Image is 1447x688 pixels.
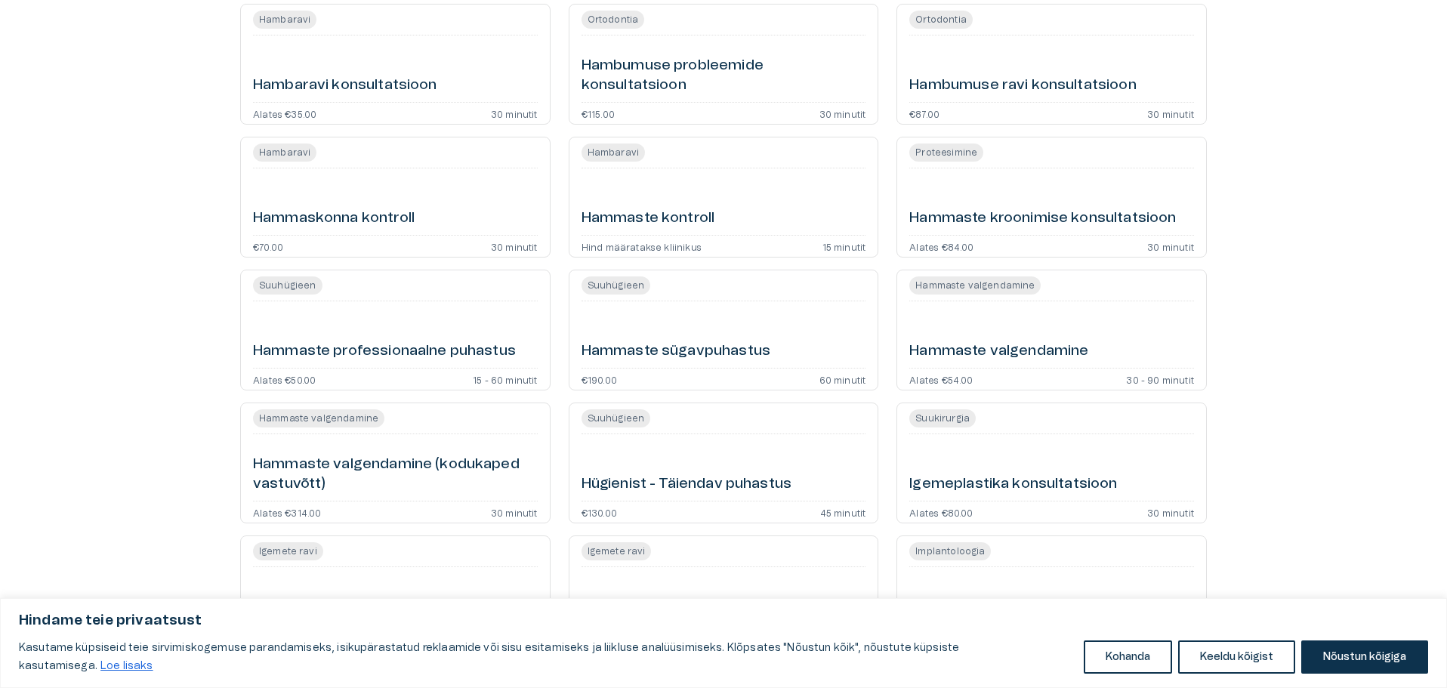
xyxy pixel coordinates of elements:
[909,508,973,517] p: Alates €80.00
[253,143,316,162] span: Hambaravi
[582,542,652,560] span: Igemete ravi
[240,270,551,390] a: Open service booking details
[77,12,100,24] span: Help
[569,137,879,258] a: Open service booking details
[1147,109,1194,118] p: 30 minutit
[896,137,1207,258] a: Open service booking details
[582,11,645,29] span: Ortodontia
[240,535,551,656] a: Open service booking details
[491,242,538,251] p: 30 minutit
[253,409,384,427] span: Hammaste valgendamine
[473,375,538,384] p: 15 - 60 minutit
[909,11,973,29] span: Ortodontia
[240,137,551,258] a: Open service booking details
[253,542,323,560] span: Igemete ravi
[896,4,1207,125] a: Open service booking details
[253,76,437,96] h6: Hambaravi konsultatsioon
[253,109,316,118] p: Alates €35.00
[1147,242,1194,251] p: 30 minutit
[909,242,973,251] p: Alates €84.00
[909,208,1176,229] h6: Hammaste kroonimise konsultatsioon
[582,276,651,295] span: Suuhügieen
[582,56,866,96] h6: Hambumuse probleemide konsultatsioon
[909,143,983,162] span: Proteesimine
[909,341,1088,362] h6: Hammaste valgendamine
[909,76,1136,96] h6: Hambumuse ravi konsultatsioon
[819,375,866,384] p: 60 minutit
[240,403,551,523] a: Open service booking details
[1147,508,1194,517] p: 30 minutit
[582,143,645,162] span: Hambaravi
[896,270,1207,390] a: Open service booking details
[253,208,415,229] h6: Hammaskonna kontroll
[582,375,617,384] p: €190.00
[253,455,538,495] h6: Hammaste valgendamine (kodukaped vastuvõtt)
[19,612,1428,630] p: Hindame teie privaatsust
[1084,640,1172,674] button: Kohanda
[582,208,715,229] h6: Hammaste kontroll
[909,409,976,427] span: Suukirurgia
[1126,375,1194,384] p: 30 - 90 minutit
[909,375,973,384] p: Alates €54.00
[582,242,702,251] p: Hind määratakse kliinikus
[822,242,866,251] p: 15 minutit
[819,109,866,118] p: 30 minutit
[100,660,154,672] a: Loe lisaks
[896,403,1207,523] a: Open service booking details
[19,639,1072,675] p: Kasutame küpsiseid teie sirvimiskogemuse parandamiseks, isikupärastatud reklaamide või sisu esita...
[582,341,770,362] h6: Hammaste sügavpuhastus
[909,109,939,118] p: €87.00
[582,508,617,517] p: €130.00
[569,4,879,125] a: Open service booking details
[820,508,866,517] p: 45 minutit
[253,508,321,517] p: Alates €314.00
[253,276,322,295] span: Suuhügieen
[896,535,1207,656] a: Open service booking details
[1178,640,1295,674] button: Keeldu kõigist
[909,542,991,560] span: Implantoloogia
[569,535,879,656] a: Open service booking details
[491,109,538,118] p: 30 minutit
[253,375,316,384] p: Alates €50.00
[909,474,1117,495] h6: Igemeplastika konsultatsioon
[253,242,283,251] p: €70.00
[909,276,1041,295] span: Hammaste valgendamine
[1301,640,1428,674] button: Nõustun kõigiga
[491,508,538,517] p: 30 minutit
[253,11,316,29] span: Hambaravi
[569,270,879,390] a: Open service booking details
[253,341,516,362] h6: Hammaste professionaalne puhastus
[569,403,879,523] a: Open service booking details
[582,409,651,427] span: Suuhügieen
[582,474,791,495] h6: Hügienist - Täiendav puhastus
[240,4,551,125] a: Open service booking details
[582,109,615,118] p: €115.00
